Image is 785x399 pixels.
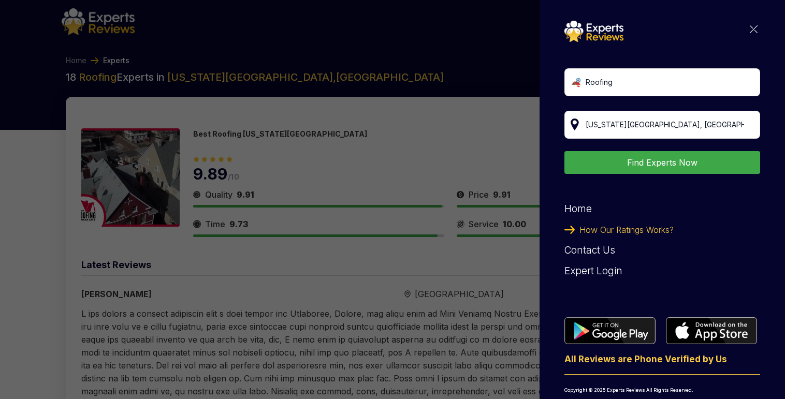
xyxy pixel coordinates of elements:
[582,29,785,399] iframe: OpenWidget widget
[564,261,760,282] div: Expert Login
[564,68,760,96] input: Search Category
[564,355,760,375] p: All Reviews are Phone Verified by Us
[564,111,760,139] input: Your City
[564,21,623,42] img: categoryImgae
[564,203,592,215] a: Home
[579,219,674,240] span: How Our Ratings Works?
[564,317,656,344] img: categoryImgae
[564,244,615,256] a: Contact Us
[564,151,760,174] button: Find Experts Now
[564,226,575,233] img: categoryImgae
[750,25,758,33] img: categoryImgae
[564,388,760,392] p: Copyright © 2025 Experts Reviews All Rights Reserved.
